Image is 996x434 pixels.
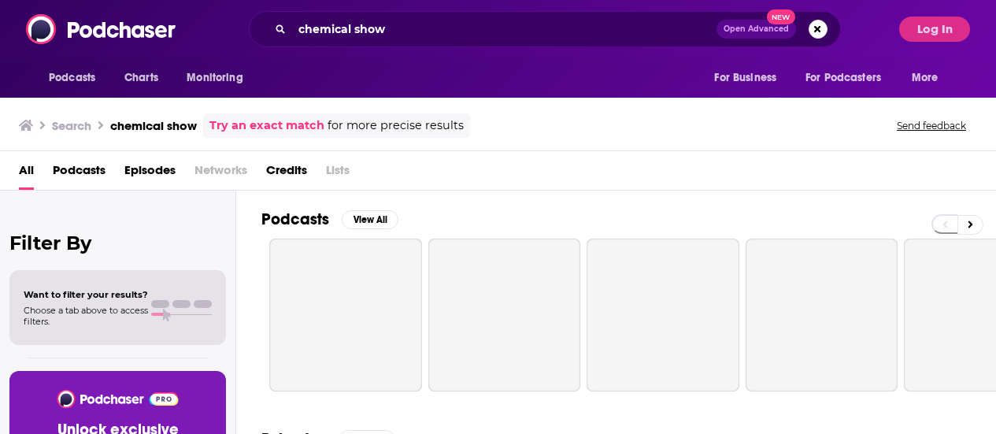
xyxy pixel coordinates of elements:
a: All [19,158,34,190]
h3: Search [52,118,91,133]
button: Open AdvancedNew [716,20,796,39]
button: open menu [38,63,116,93]
a: Charts [114,63,168,93]
span: Monitoring [187,67,243,89]
span: New [767,9,795,24]
button: View All [342,210,398,229]
span: Networks [194,158,247,190]
h3: chemical show [110,118,197,133]
a: Try an exact match [209,117,324,135]
a: Credits [266,158,307,190]
span: Choose a tab above to access filters. [24,305,148,327]
span: Open Advanced [724,25,789,33]
span: For Podcasters [805,67,881,89]
img: Podchaser - Follow, Share and Rate Podcasts [56,390,180,408]
button: open menu [703,63,796,93]
a: Podcasts [53,158,106,190]
h2: Filter By [9,232,226,254]
button: Send feedback [892,119,971,132]
button: open menu [795,63,904,93]
span: More [912,67,939,89]
div: Search podcasts, credits, & more... [249,11,841,47]
span: for more precise results [328,117,464,135]
input: Search podcasts, credits, & more... [292,17,716,42]
span: Podcasts [49,67,95,89]
button: Log In [899,17,970,42]
h2: Podcasts [261,210,329,229]
span: Charts [124,67,158,89]
a: PodcastsView All [261,210,398,229]
span: Want to filter your results? [24,289,148,300]
img: Podchaser - Follow, Share and Rate Podcasts [26,14,177,44]
button: open menu [176,63,263,93]
a: Episodes [124,158,176,190]
span: For Business [714,67,776,89]
span: Lists [326,158,350,190]
button: open menu [901,63,958,93]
